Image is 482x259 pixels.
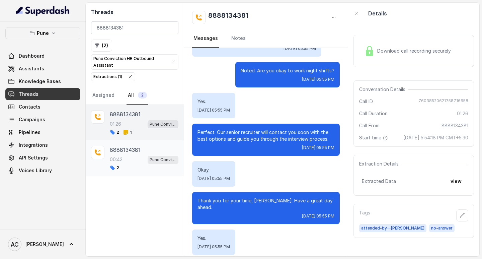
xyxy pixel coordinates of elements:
a: Notes [230,29,247,48]
p: 8888134381 [110,110,141,118]
a: API Settings [5,152,80,164]
button: view [447,175,466,187]
a: Integrations [5,139,80,151]
span: Start time [359,134,389,141]
span: Threads [19,91,38,98]
p: Pune Conviction HR Outbound Assistant [93,55,165,69]
span: Download call recording securely [377,48,454,54]
nav: Tabs [192,29,340,48]
p: Perfect. Our senior recruiter will contact you soon with the best options and guide you through t... [197,129,334,142]
span: 01:26 [457,110,468,117]
a: [PERSON_NAME] [5,235,80,254]
span: Dashboard [19,53,45,59]
span: Voices Library [19,167,52,174]
span: 1 [123,130,132,135]
a: Assigned [91,86,116,105]
span: Knowledge Bases [19,78,61,85]
h2: Threads [91,8,178,16]
span: Assistants [19,65,44,72]
p: Pune Conviction HR Outbound Assistant [150,156,176,163]
p: Noted. Are you okay to work night shifts? [241,67,334,74]
p: Yes. [197,235,230,242]
a: Dashboard [5,50,80,62]
p: 01:26 [110,121,121,127]
span: Call ID [359,98,373,105]
button: Pune Conviction HR Outbound Assistant [91,54,178,70]
span: [DATE] 05:55 PM [284,46,316,51]
span: [PERSON_NAME] [25,241,64,248]
span: Contacts [19,104,41,110]
span: [DATE] 5:54:18 PM GMT+5:30 [403,134,468,141]
button: Pune [5,27,80,39]
span: [DATE] 05:55 PM [302,145,334,150]
input: Search by Call ID or Phone Number [91,21,178,34]
span: 8888134381 [441,122,468,129]
span: Campaigns [19,116,45,123]
p: 8888134381 [110,146,141,154]
span: [DATE] 05:55 PM [197,176,230,181]
p: Yes. [197,98,230,105]
img: Lock Icon [365,46,375,56]
span: Call Duration [359,110,388,117]
p: Pune Conviction HR Outbound Assistant [150,121,176,128]
span: [DATE] 05:55 PM [302,213,334,219]
span: attended-by--[PERSON_NAME] [359,224,426,232]
div: Extractions ( 1 ) [93,73,122,80]
span: no-answer [429,224,455,232]
span: 2 [110,165,119,171]
span: [DATE] 05:55 PM [197,108,230,113]
p: 00:42 [110,156,123,163]
a: Messages [192,29,219,48]
nav: Tabs [91,86,178,105]
span: Call From [359,122,380,129]
span: Pipelines [19,129,41,136]
p: Okay. [197,167,230,173]
p: Pune [37,29,49,37]
p: Thank you for your time, [PERSON_NAME]. Have a great day ahead. [197,197,334,211]
span: Conversation Details [359,86,408,93]
img: light.svg [16,5,70,16]
span: API Settings [19,154,48,161]
p: Tags [359,209,370,221]
span: 76038520621758716658 [418,98,468,105]
span: [DATE] 05:55 PM [302,77,334,82]
span: Extracted Data [362,178,396,185]
button: Extractions (1) [91,72,135,81]
a: Contacts [5,101,80,113]
a: Voices Library [5,165,80,177]
a: Campaigns [5,114,80,126]
span: 2 [110,130,119,135]
h2: 8888134381 [208,11,248,24]
p: Details [368,9,387,17]
span: [DATE] 05:55 PM [197,244,230,250]
a: Knowledge Bases [5,75,80,87]
a: Threads [5,88,80,100]
a: All2 [127,86,148,105]
text: AC [11,241,19,248]
span: Extraction Details [359,160,401,167]
span: 2 [138,92,147,99]
a: Assistants [5,63,80,75]
a: Pipelines [5,126,80,138]
button: (2) [91,40,112,52]
span: Integrations [19,142,48,148]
